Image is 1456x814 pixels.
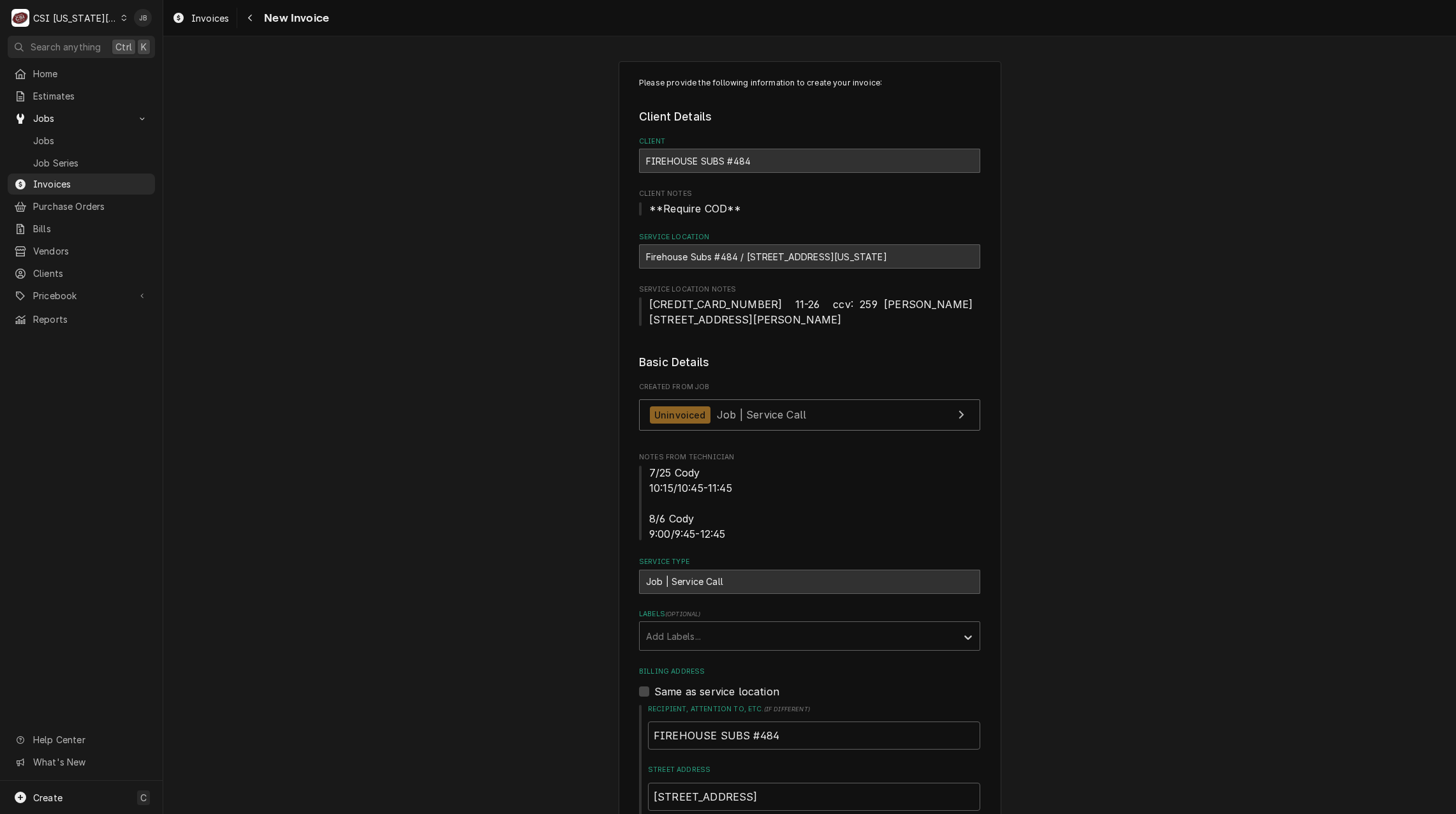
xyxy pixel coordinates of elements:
span: K [141,40,147,54]
a: Clients [8,263,155,284]
div: Uninvoiced [650,406,710,424]
span: Purchase Orders [33,200,149,213]
legend: Basic Details [639,354,980,371]
a: Estimates [8,85,155,107]
a: Home [8,63,155,84]
a: Purchase Orders [8,196,155,217]
label: Billing Address [639,667,980,677]
span: Created From Job [639,382,980,392]
span: 7/25 Cody 10:15/10:45-11:45 8/6 Cody 9:00/9:45-12:45 [649,466,732,540]
div: Firehouse Subs #484 / 4167 Sterling Avenue, Kansas City, MO 64133 [639,244,980,269]
button: Navigate back [240,8,260,28]
a: Invoices [167,8,234,29]
span: Invoices [33,177,149,191]
label: Recipient, Attention To, etc. [648,704,980,714]
div: FIREHOUSE SUBS #484 [639,149,980,173]
div: Client [639,137,980,173]
a: Job Series [8,152,155,174]
label: Labels [639,609,980,619]
span: Vendors [33,244,149,258]
label: Service Location [639,232,980,242]
a: Go to Help Center [8,729,155,750]
label: Client [639,137,980,147]
span: Service Location Notes [639,285,980,295]
span: What's New [33,755,147,769]
legend: Client Details [639,108,980,125]
span: Jobs [33,112,129,125]
div: Service Type [639,557,980,593]
div: Job | Service Call [639,570,980,594]
a: Invoices [8,174,155,195]
a: Bills [8,218,155,239]
a: Jobs [8,130,155,151]
span: Jobs [33,134,149,147]
div: CSI Kansas City's Avatar [11,9,29,27]
span: Search anything [31,40,101,54]
span: Home [33,67,149,80]
span: New Invoice [260,10,329,27]
span: Reports [33,313,149,326]
div: Client Notes [639,189,980,216]
div: Notes From Technician [639,452,980,541]
div: Joshua Bennett's Avatar [134,9,152,27]
div: Labels [639,609,980,651]
span: Estimates [33,89,149,103]
span: Job | Service Call [717,408,806,421]
span: Job Series [33,156,149,170]
div: CSI [US_STATE][GEOGRAPHIC_DATA] [33,11,117,25]
label: Same as service location [654,684,779,699]
span: Create [33,792,63,803]
a: Go to What's New [8,751,155,773]
a: Reports [8,309,155,330]
span: Notes From Technician [639,465,980,542]
span: Client Notes [639,189,980,199]
p: Please provide the following information to create your invoice: [639,77,980,89]
span: Bills [33,222,149,235]
a: Go to Jobs [8,108,155,129]
a: Go to Pricebook [8,285,155,306]
div: Recipient, Attention To, etc. [648,704,980,750]
span: Client Notes [639,201,980,216]
button: Search anythingCtrlK [8,36,155,58]
div: JB [134,9,152,27]
div: Service Location Notes [639,285,980,327]
span: Ctrl [115,40,132,54]
a: View Job [639,399,980,431]
span: Pricebook [33,289,129,302]
span: Clients [33,267,149,280]
div: Created From Job [639,382,980,437]
div: Service Location [639,232,980,269]
span: Notes From Technician [639,452,980,463]
span: Invoices [191,11,229,25]
div: C [11,9,29,27]
span: [CREDIT_CARD_NUMBER] 11-26 ccv: 259 [PERSON_NAME] [STREET_ADDRESS][PERSON_NAME] [649,298,973,326]
span: C [140,791,147,804]
label: Service Type [639,557,980,567]
span: ( if different ) [764,706,810,713]
span: ( optional ) [665,610,701,618]
div: Street Address [648,765,980,810]
a: Vendors [8,241,155,262]
span: Help Center [33,733,147,746]
span: Service Location Notes [639,297,980,327]
label: Street Address [648,765,980,775]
